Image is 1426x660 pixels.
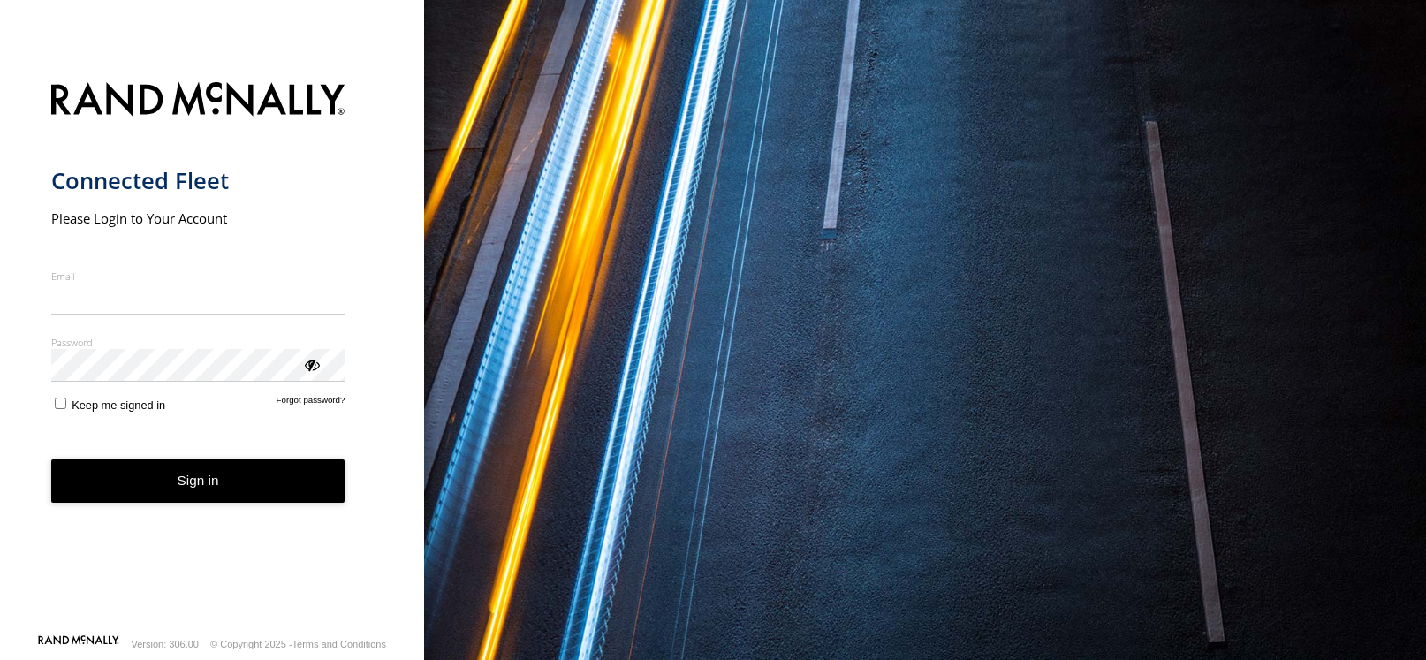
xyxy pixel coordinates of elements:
img: Rand McNally [51,79,345,124]
div: ViewPassword [302,355,320,373]
h2: Please Login to Your Account [51,209,345,227]
input: Keep me signed in [55,398,66,409]
span: Keep me signed in [72,398,165,412]
button: Sign in [51,459,345,503]
div: © Copyright 2025 - [210,639,386,649]
label: Email [51,269,345,283]
a: Forgot password? [277,395,345,412]
h1: Connected Fleet [51,166,345,195]
a: Terms and Conditions [292,639,386,649]
div: Version: 306.00 [132,639,199,649]
form: main [51,72,374,633]
label: Password [51,336,345,349]
a: Visit our Website [38,635,119,653]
